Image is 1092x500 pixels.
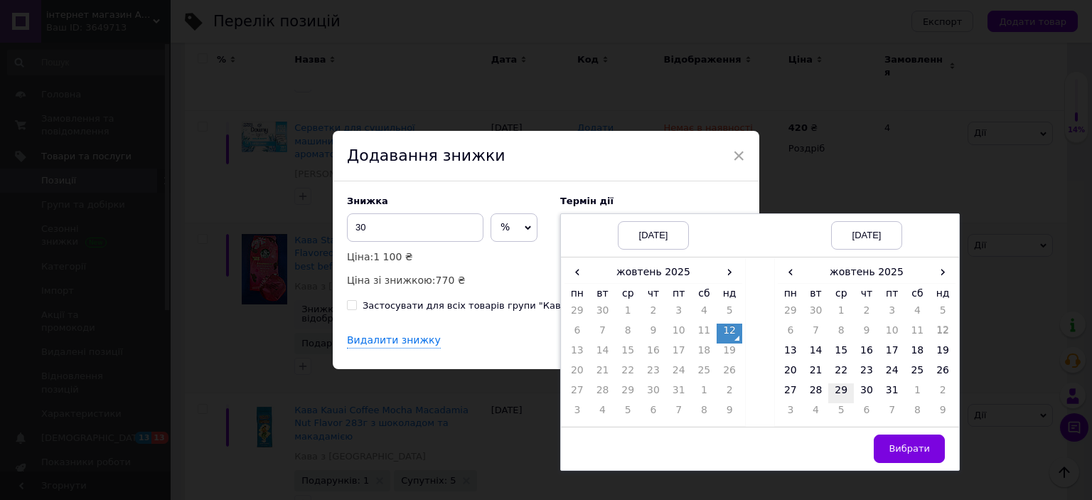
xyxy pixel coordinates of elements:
[778,344,803,363] td: 13
[615,324,641,344] td: 8
[666,304,692,324] td: 3
[666,403,692,423] td: 7
[564,383,590,403] td: 27
[590,283,616,304] th: вт
[778,383,803,403] td: 27
[347,213,483,242] input: 0
[615,304,641,324] td: 1
[436,275,466,286] span: 770 ₴
[615,383,641,403] td: 29
[905,304,931,324] td: 4
[930,262,955,282] span: ›
[778,403,803,423] td: 3
[641,324,666,344] td: 9
[828,344,854,363] td: 15
[347,196,388,206] span: Знижка
[879,363,905,383] td: 24
[874,435,945,463] button: Вибрати
[803,363,829,383] td: 21
[590,262,717,283] th: жовтень 2025
[717,383,742,403] td: 2
[879,283,905,304] th: пт
[615,403,641,423] td: 5
[692,304,717,324] td: 4
[879,344,905,363] td: 17
[666,283,692,304] th: пт
[347,147,505,164] span: Додавання знижки
[905,383,931,403] td: 1
[717,262,742,282] span: ›
[590,383,616,403] td: 28
[641,403,666,423] td: 6
[803,283,829,304] th: вт
[717,324,742,344] td: 12
[564,262,590,282] span: ‹
[879,324,905,344] td: 10
[930,344,955,363] td: 19
[666,324,692,344] td: 10
[692,344,717,363] td: 18
[590,324,616,344] td: 7
[778,262,803,282] span: ‹
[879,403,905,423] td: 7
[641,363,666,383] td: 23
[564,344,590,363] td: 13
[905,363,931,383] td: 25
[803,344,829,363] td: 14
[590,363,616,383] td: 21
[879,304,905,324] td: 3
[905,344,931,363] td: 18
[641,344,666,363] td: 16
[803,403,829,423] td: 4
[615,344,641,363] td: 15
[692,324,717,344] td: 11
[828,363,854,383] td: 22
[831,221,902,250] div: [DATE]
[930,304,955,324] td: 5
[564,304,590,324] td: 29
[347,334,441,349] div: Видалити знижку
[854,324,879,344] td: 9
[717,403,742,423] td: 9
[564,324,590,344] td: 6
[717,363,742,383] td: 26
[889,443,930,454] span: Вибрати
[854,283,879,304] th: чт
[560,196,745,206] label: Термін дії
[854,344,879,363] td: 16
[692,283,717,304] th: сб
[930,324,955,344] td: 12
[905,283,931,304] th: сб
[500,221,510,233] span: %
[641,283,666,304] th: чт
[590,344,616,363] td: 14
[666,363,692,383] td: 24
[641,304,666,324] td: 2
[590,403,616,423] td: 4
[905,324,931,344] td: 11
[732,144,745,168] span: ×
[854,383,879,403] td: 30
[930,363,955,383] td: 26
[905,403,931,423] td: 8
[564,363,590,383] td: 20
[590,304,616,324] td: 30
[778,324,803,344] td: 6
[692,363,717,383] td: 25
[803,383,829,403] td: 28
[666,383,692,403] td: 31
[641,383,666,403] td: 30
[828,403,854,423] td: 5
[615,363,641,383] td: 22
[930,383,955,403] td: 2
[828,283,854,304] th: ср
[717,304,742,324] td: 5
[717,344,742,363] td: 19
[828,304,854,324] td: 1
[930,403,955,423] td: 9
[692,383,717,403] td: 1
[564,403,590,423] td: 3
[778,363,803,383] td: 20
[564,283,590,304] th: пн
[373,251,412,262] span: 1 100 ₴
